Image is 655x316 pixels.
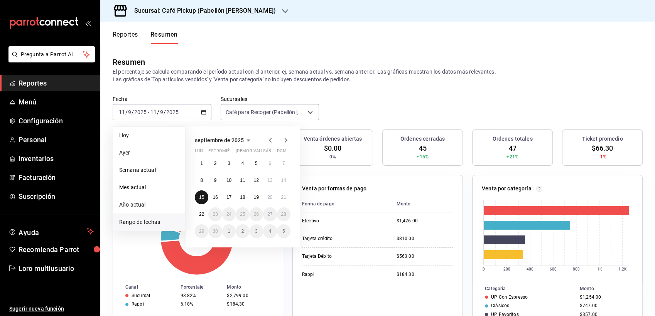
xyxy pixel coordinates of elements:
[214,161,217,166] abbr: 2 de septiembre de 2025
[208,156,222,170] button: 2 de septiembre de 2025
[113,68,643,83] p: El porcentaje se calcula comparando el período actual con el anterior, ej. semana actual vs. sema...
[263,224,277,238] button: 4 de octubre de 2025
[160,109,164,115] input: --
[119,183,179,192] span: Mes actual
[213,212,218,217] abbr: 23 de septiembre de 2025
[267,178,272,183] abbr: 13 de septiembre de 2025
[119,166,179,174] span: Semana actual
[263,148,271,156] abbr: sábado
[221,96,319,102] label: Sucursales
[618,267,627,271] text: 1.2K
[397,271,453,278] div: $184.30
[177,283,224,291] th: Porcentaje
[19,192,55,200] font: Suscripción
[577,284,642,293] th: Monto
[254,195,259,200] abbr: 19 de septiembre de 2025
[195,137,244,143] span: septiembre de 2025
[263,207,277,221] button: 27 de septiembre de 2025
[208,207,222,221] button: 23 de septiembre de 2025
[277,148,287,156] abbr: domingo
[263,173,277,187] button: 13 de septiembre de 2025
[195,173,208,187] button: 8 de septiembre de 2025
[250,207,263,221] button: 26 de septiembre de 2025
[118,109,125,115] input: --
[9,306,64,312] font: Sugerir nueva función
[241,229,244,234] abbr: 2 de octubre de 2025
[236,173,249,187] button: 11 de septiembre de 2025
[324,143,342,153] span: $0.00
[302,253,379,260] div: Tarjeta Débito
[263,190,277,204] button: 20 de septiembre de 2025
[19,117,63,125] font: Configuración
[19,264,74,272] font: Loro multiusuario
[128,6,276,15] h3: Sucursal: Café Pickup (Pabellón [PERSON_NAME])
[113,56,145,68] div: Resumen
[302,218,379,224] div: Efectivo
[281,178,286,183] abbr: 14 de septiembre de 2025
[19,98,37,106] font: Menú
[19,79,47,87] font: Reportes
[166,109,179,115] input: ----
[397,235,453,242] div: $810.00
[134,109,147,115] input: ----
[119,149,179,157] span: Ayer
[250,173,263,187] button: 12 de septiembre de 2025
[241,161,244,166] abbr: 4 de septiembre de 2025
[208,173,222,187] button: 9 de septiembre de 2025
[250,190,263,204] button: 19 de septiembre de 2025
[150,109,157,115] input: --
[417,153,429,160] span: +15%
[508,143,516,153] span: 47
[277,156,290,170] button: 7 de septiembre de 2025
[302,196,390,212] th: Forma de pago
[550,267,557,271] text: 600
[397,253,453,260] div: $563.00
[222,207,236,221] button: 24 de septiembre de 2025
[195,207,208,221] button: 22 de septiembre de 2025
[277,207,290,221] button: 28 de septiembre de 2025
[150,31,178,44] button: Resumen
[128,109,132,115] input: --
[208,148,233,156] abbr: martes
[483,267,485,271] text: 0
[255,229,258,234] abbr: 3 de octubre de 2025
[19,245,79,254] font: Recomienda Parrot
[119,218,179,226] span: Rango de fechas
[226,178,231,183] abbr: 10 de septiembre de 2025
[236,190,249,204] button: 18 de septiembre de 2025
[267,195,272,200] abbr: 20 de septiembre de 2025
[222,190,236,204] button: 17 de septiembre de 2025
[277,173,290,187] button: 14 de septiembre de 2025
[5,56,95,64] a: Pregunta a Parrot AI
[263,156,277,170] button: 6 de septiembre de 2025
[482,185,532,193] p: Venta por categoría
[19,227,84,236] span: Ayuda
[181,301,221,307] div: 6.18%
[228,229,230,234] abbr: 1 de octubre de 2025
[419,143,426,153] span: 45
[199,195,204,200] abbr: 15 de septiembre de 2025
[195,190,208,204] button: 15 de septiembre de 2025
[119,201,179,209] span: Año actual
[125,109,128,115] span: /
[214,178,217,183] abbr: 9 de septiembre de 2025
[282,161,285,166] abbr: 7 de septiembre de 2025
[195,136,253,145] button: septiembre de 2025
[224,283,283,291] th: Monto
[113,283,177,291] th: Canal
[255,161,258,166] abbr: 5 de septiembre de 2025
[208,190,222,204] button: 16 de septiembre de 2025
[506,153,518,160] span: +21%
[268,161,271,166] abbr: 6 de septiembre de 2025
[473,284,577,293] th: Categoría
[582,135,623,143] h3: Ticket promedio
[222,156,236,170] button: 3 de septiembre de 2025
[195,148,203,156] abbr: lunes
[181,293,221,298] div: 93.82%
[213,229,218,234] abbr: 30 de septiembre de 2025
[240,178,245,183] abbr: 11 de septiembre de 2025
[236,156,249,170] button: 4 de septiembre de 2025
[213,195,218,200] abbr: 16 de septiembre de 2025
[573,267,580,271] text: 800
[226,195,231,200] abbr: 17 de septiembre de 2025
